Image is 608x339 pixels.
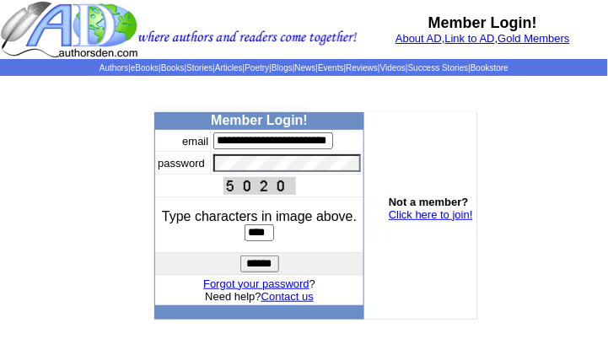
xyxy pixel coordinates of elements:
[428,14,537,31] b: Member Login!
[318,63,344,73] a: Events
[389,208,473,221] a: Click here to join!
[182,135,208,148] font: email
[295,63,316,73] a: News
[245,63,269,73] a: Poetry
[205,290,314,303] font: Need help?
[203,277,309,290] a: Forgot your password
[162,209,357,223] font: Type characters in image above.
[223,177,296,195] img: This Is CAPTCHA Image
[158,157,205,169] font: password
[389,196,469,208] b: Not a member?
[215,63,243,73] a: Articles
[395,32,442,45] a: About AD
[408,63,469,73] a: Success Stories
[471,63,508,73] a: Bookstore
[100,63,508,73] span: | | | | | | | | | | | |
[445,32,495,45] a: Link to AD
[203,277,315,290] font: ?
[131,63,159,73] a: eBooks
[186,63,213,73] a: Stories
[346,63,378,73] a: Reviews
[100,63,128,73] a: Authors
[380,63,406,73] a: Videos
[211,113,308,127] b: Member Login!
[395,32,570,45] font: , ,
[261,290,314,303] a: Contact us
[498,32,570,45] a: Gold Members
[161,63,185,73] a: Books
[272,63,293,73] a: Blogs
